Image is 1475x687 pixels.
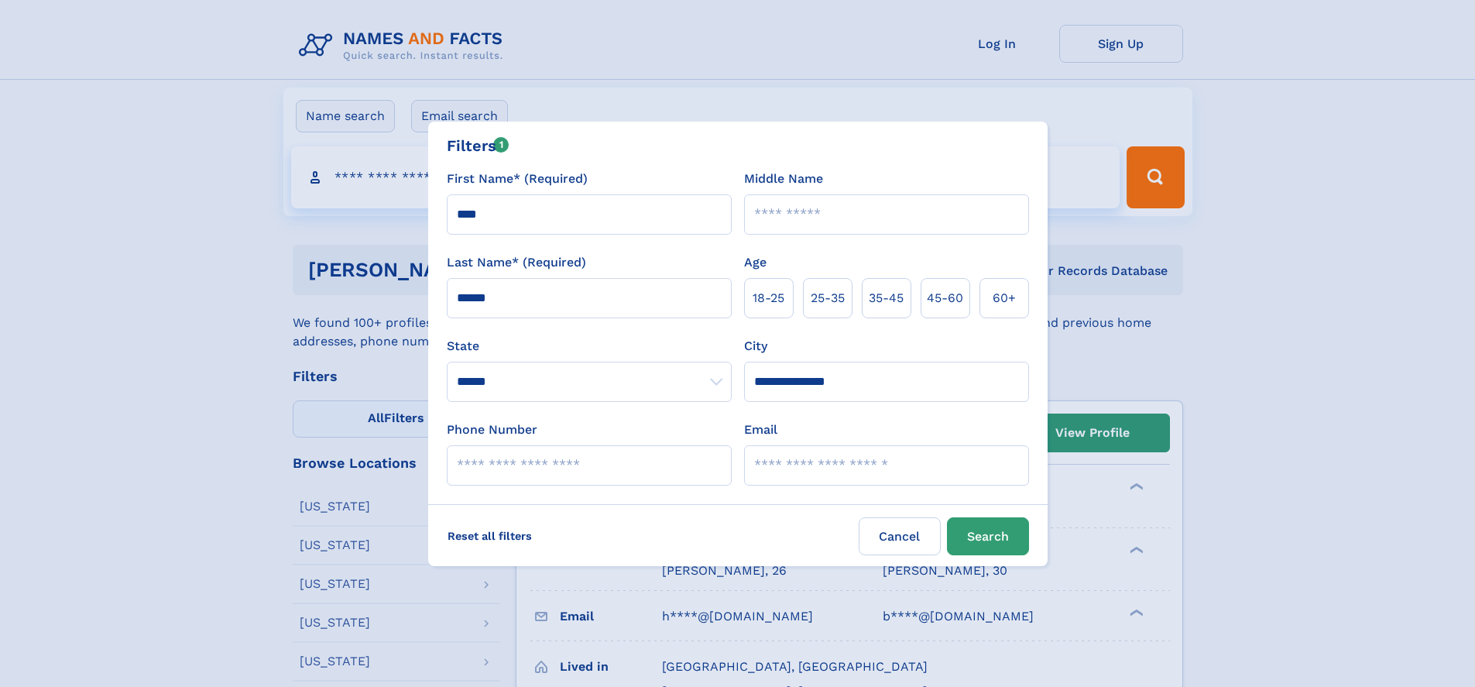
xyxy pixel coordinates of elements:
label: Email [744,421,777,439]
label: State [447,337,732,356]
button: Search [947,517,1029,555]
label: Age [744,253,767,272]
label: Middle Name [744,170,823,188]
label: Reset all filters [437,517,542,555]
span: 60+ [993,289,1016,307]
label: City [744,337,767,356]
label: Phone Number [447,421,537,439]
span: 35‑45 [869,289,904,307]
span: 18‑25 [753,289,784,307]
label: Last Name* (Required) [447,253,586,272]
span: 25‑35 [811,289,845,307]
label: Cancel [859,517,941,555]
span: 45‑60 [927,289,963,307]
div: Filters [447,134,509,157]
label: First Name* (Required) [447,170,588,188]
